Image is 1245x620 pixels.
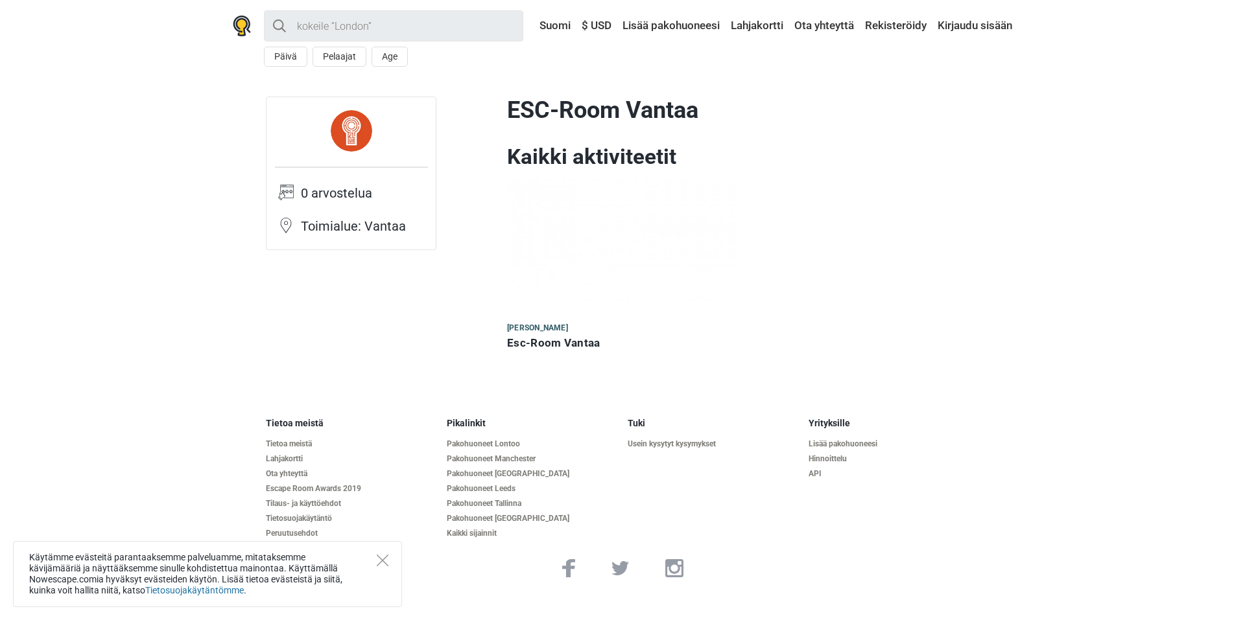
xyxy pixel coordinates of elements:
[264,10,523,41] input: kokeile “London”
[266,418,436,429] h5: Tietoa meistä
[13,541,402,607] div: Käytämme evästeitä parantaaksemme palveluamme, mitataksemme kävijämääriä ja näyttääksemme sinulle...
[619,14,723,38] a: Lisää pakohuoneesi
[264,47,307,67] button: Päivä
[266,514,436,523] a: Tietosuojakäytäntö
[301,217,406,242] td: Toimialue: Vantaa
[447,418,617,429] h5: Pikalinkit
[507,179,738,319] img: Esc-Room Vantaa
[372,47,408,67] button: Age
[447,499,617,509] a: Pakohuoneet Tallinna
[447,514,617,523] a: Pakohuoneet [GEOGRAPHIC_DATA]
[728,14,787,38] a: Lahjakortti
[507,336,738,350] h6: Esc-Room Vantaa
[809,454,979,464] a: Hinnoittelu
[266,439,436,449] a: Tietoa meistä
[791,14,857,38] a: Ota yhteyttä
[145,585,244,595] a: Tietosuojakäytäntömme
[507,179,738,352] a: Esc-Room Vantaa [PERSON_NAME] Esc-Room Vantaa
[447,454,617,464] a: Pakohuoneet Manchester
[507,97,979,124] h1: ESC-Room Vantaa
[266,469,436,479] a: Ota yhteyttä
[862,14,930,38] a: Rekisteröidy
[809,439,979,449] a: Lisää pakohuoneesi
[266,454,436,464] a: Lahjakortti
[447,484,617,494] a: Pakohuoneet Leeds
[578,14,615,38] a: $ USD
[507,321,568,336] span: [PERSON_NAME]
[447,469,617,479] a: Pakohuoneet [GEOGRAPHIC_DATA]
[527,14,574,38] a: Suomi
[313,47,366,67] button: Pelaajat
[628,439,798,449] a: Usein kysytyt kysymykset
[377,555,388,566] button: Close
[934,14,1012,38] a: Kirjaudu sisään
[447,529,617,538] a: Kaikki sijainnit
[507,144,979,170] h2: Kaikki aktiviteetit
[530,21,539,30] img: Suomi
[266,484,436,494] a: Escape Room Awards 2019
[809,469,979,479] a: API
[301,184,406,217] td: 0 arvostelua
[809,418,979,429] h5: Yrityksille
[266,499,436,509] a: Tilaus- ja käyttöehdot
[233,16,251,36] img: Nowescape logo
[628,418,798,429] h5: Tuki
[447,439,617,449] a: Pakohuoneet Lontoo
[266,529,436,538] a: Peruutusehdot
